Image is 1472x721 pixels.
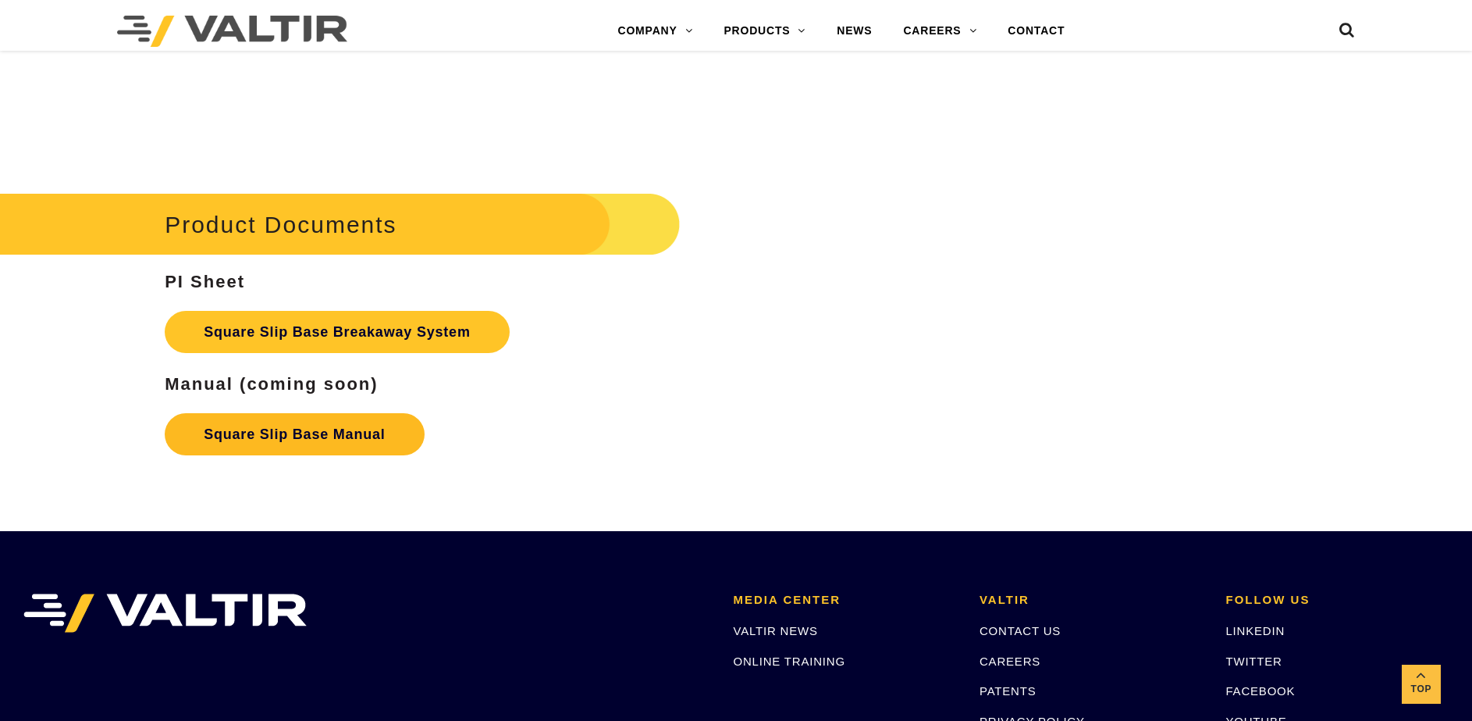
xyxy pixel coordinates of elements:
[733,594,956,607] h2: MEDIA CENTER
[165,374,378,394] strong: Manual (coming soon)
[603,16,709,47] a: COMPANY
[1225,594,1449,607] h2: FOLLOW US
[887,16,992,47] a: CAREERS
[117,16,347,47] img: Valtir
[980,594,1203,607] h2: VALTIR
[733,624,817,637] a: VALTIR NEWS
[980,624,1061,637] a: CONTACT US
[821,16,887,47] a: NEWS
[1225,655,1282,668] a: TWITTER
[733,655,844,668] a: ONLINE TRAINING
[165,413,424,455] a: Square Slip Base Manual
[1225,684,1295,698] a: FACEBOOK
[708,16,821,47] a: PRODUCTS
[165,272,245,291] strong: PI Sheet
[1225,624,1285,637] a: LINKEDIN
[1402,665,1441,704] a: Top
[23,594,307,633] img: VALTIR
[1402,680,1441,698] span: Top
[165,311,510,353] a: Square Slip Base Breakaway System
[980,655,1040,668] a: CAREERS
[992,16,1080,47] a: CONTACT
[980,684,1036,698] a: PATENTS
